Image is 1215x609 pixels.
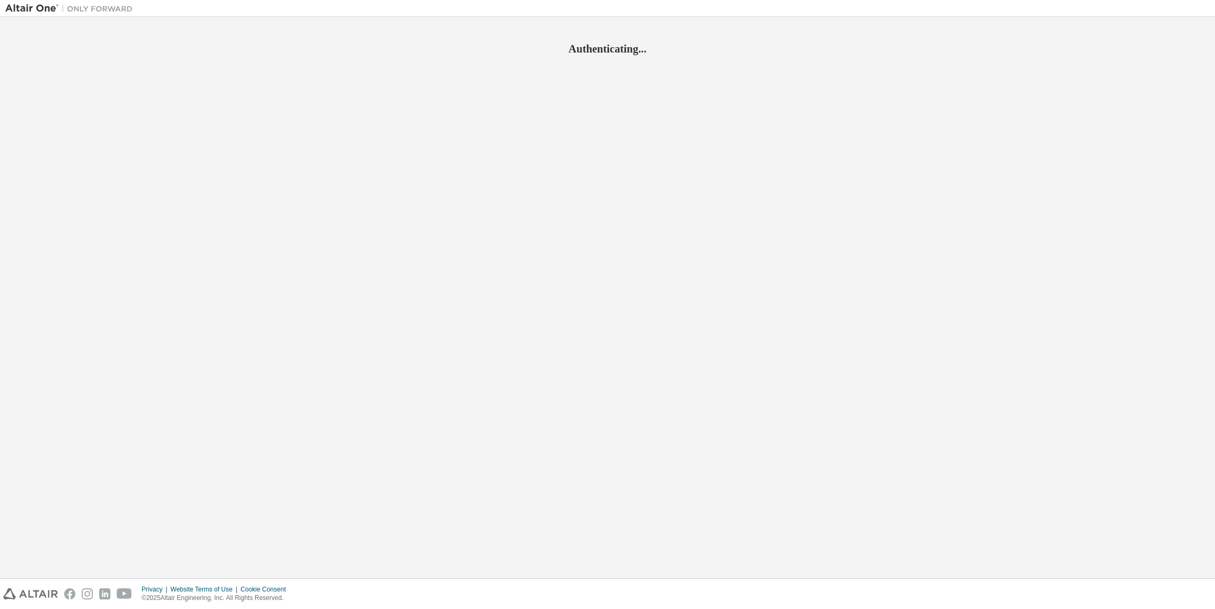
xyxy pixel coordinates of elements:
[5,42,1210,56] h2: Authenticating...
[5,3,138,14] img: Altair One
[99,588,110,599] img: linkedin.svg
[142,585,170,594] div: Privacy
[82,588,93,599] img: instagram.svg
[117,588,132,599] img: youtube.svg
[3,588,58,599] img: altair_logo.svg
[170,585,240,594] div: Website Terms of Use
[64,588,75,599] img: facebook.svg
[142,594,292,603] p: © 2025 Altair Engineering, Inc. All Rights Reserved.
[240,585,292,594] div: Cookie Consent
